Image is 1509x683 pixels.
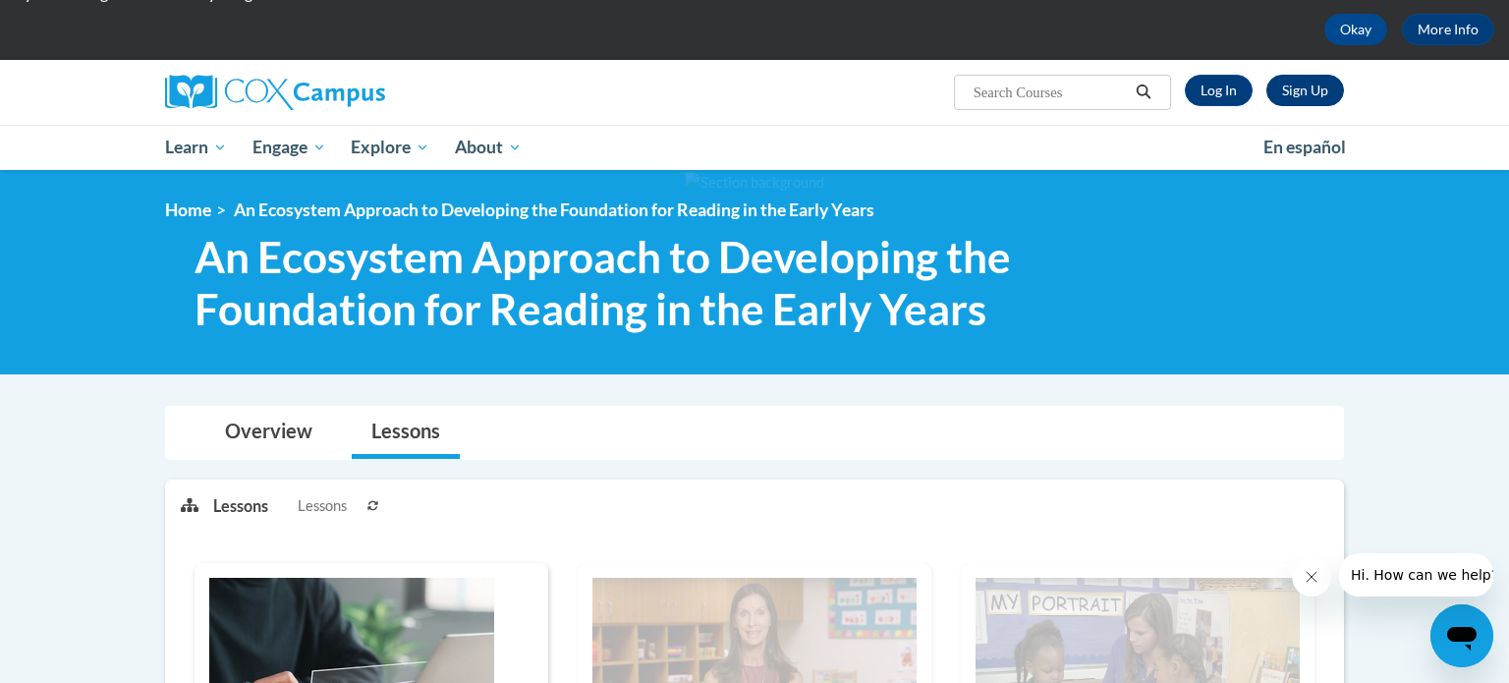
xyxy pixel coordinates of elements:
[165,136,227,159] span: Learn
[165,75,385,110] img: Cox Campus
[240,125,339,170] a: Engage
[165,75,538,110] a: Cox Campus
[252,136,326,159] span: Engage
[685,172,824,194] img: Section background
[298,495,347,517] span: Lessons
[338,125,442,170] a: Explore
[195,231,1072,335] span: An Ecosystem Approach to Developing the Foundation for Reading in the Early Years
[1292,557,1331,597] iframe: Close message
[1324,14,1387,45] button: Okay
[442,125,534,170] a: About
[165,199,211,220] a: Home
[152,125,240,170] a: Learn
[351,136,429,159] span: Explore
[234,199,874,220] span: An Ecosystem Approach to Developing the Foundation for Reading in the Early Years
[205,407,332,459] a: Overview
[12,14,159,29] span: Hi. How can we help?
[1251,127,1359,168] a: En español
[972,81,1129,104] input: Search Courses
[213,495,268,517] p: Lessons
[455,136,522,159] span: About
[1402,14,1494,45] a: More Info
[1129,81,1158,104] button: Search
[136,125,1373,170] div: Main menu
[352,407,460,459] a: Lessons
[1263,137,1346,157] span: En español
[1185,75,1253,106] a: Log In
[1430,604,1493,667] iframe: Button to launch messaging window
[1266,75,1344,106] a: Register
[1339,553,1493,597] iframe: Message from company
